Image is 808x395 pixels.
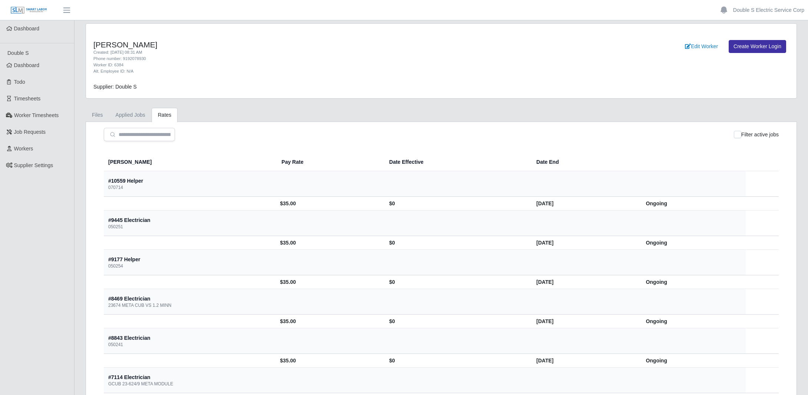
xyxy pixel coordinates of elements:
[14,79,25,85] span: Todo
[640,236,745,250] td: Ongoing
[152,108,178,122] a: Rates
[276,153,383,171] th: Pay Rate
[93,68,494,74] div: Alt. Employee ID: N/A
[108,374,150,381] div: #7114 Electrician
[108,302,172,308] div: 23674 META CUB VS 1.2 MINN
[276,354,383,368] td: $35.00
[108,185,123,190] div: 070714
[86,108,109,122] a: Files
[104,153,276,171] th: [PERSON_NAME]
[108,295,150,302] div: #8469 Electrician
[383,236,530,250] td: $0
[530,197,640,210] td: [DATE]
[530,153,640,171] th: Date End
[108,256,140,263] div: #9177 Helper
[276,275,383,289] td: $35.00
[530,236,640,250] td: [DATE]
[108,342,123,348] div: 050241
[14,62,40,68] span: Dashboard
[14,146,33,152] span: Workers
[680,40,723,53] a: Edit Worker
[276,315,383,328] td: $35.00
[93,84,137,90] span: Supplier: Double S
[729,40,786,53] a: Create Worker Login
[383,197,530,210] td: $0
[383,315,530,328] td: $0
[93,40,494,49] h4: [PERSON_NAME]
[108,177,143,185] div: #10559 Helper
[734,128,779,141] div: Filter active jobs
[383,354,530,368] td: $0
[530,275,640,289] td: [DATE]
[640,315,745,328] td: Ongoing
[93,62,494,68] div: Worker ID: 6384
[276,236,383,250] td: $35.00
[530,315,640,328] td: [DATE]
[93,49,494,56] div: Created: [DATE] 08:31 AM
[383,153,530,171] th: Date Effective
[108,263,123,269] div: 050254
[108,381,173,387] div: GCUB 23-624/9 META MODULE
[14,96,41,102] span: Timesheets
[108,224,123,230] div: 050251
[383,275,530,289] td: $0
[10,6,47,14] img: SLM Logo
[640,197,745,210] td: Ongoing
[109,108,152,122] a: Applied Jobs
[640,275,745,289] td: Ongoing
[733,6,804,14] a: Double S Electric Service Corp
[640,354,745,368] td: Ongoing
[14,112,59,118] span: Worker Timesheets
[530,354,640,368] td: [DATE]
[108,216,150,224] div: #9445 Electrician
[276,197,383,210] td: $35.00
[14,26,40,31] span: Dashboard
[7,50,29,56] span: Double S
[14,129,46,135] span: Job Requests
[93,56,494,62] div: Phone number: 9192078930
[108,334,150,342] div: #8843 Electrician
[14,162,53,168] span: Supplier Settings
